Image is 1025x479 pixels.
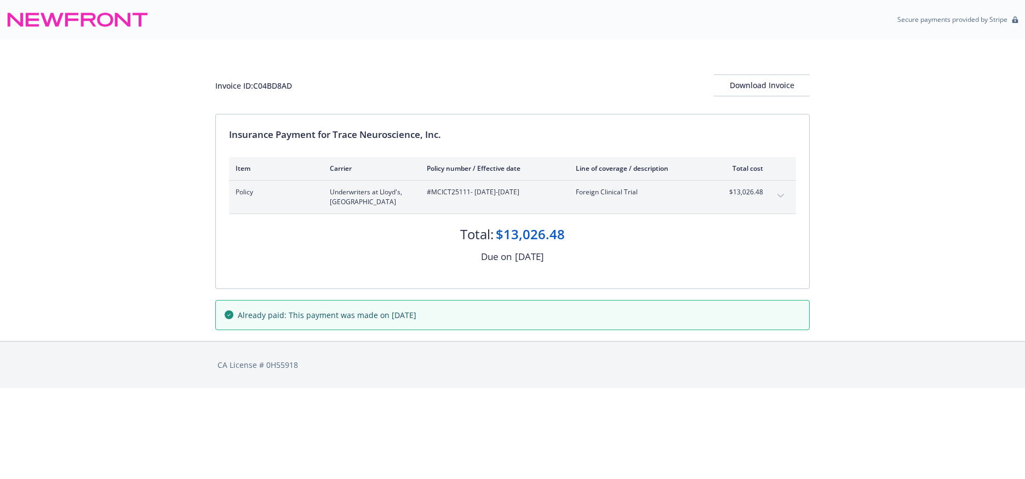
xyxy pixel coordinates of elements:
[515,250,544,264] div: [DATE]
[427,187,558,197] span: #MCICT25111 - [DATE]-[DATE]
[897,15,1007,24] p: Secure payments provided by Stripe
[576,164,705,173] div: Line of coverage / description
[722,164,763,173] div: Total cost
[229,181,796,213] div: PolicyUnderwriters at Lloyd's, [GEOGRAPHIC_DATA]#MCICT25111- [DATE]-[DATE]Foreign Clinical Trial$...
[496,225,565,244] div: $13,026.48
[238,309,416,321] span: Already paid: This payment was made on [DATE]
[236,187,312,197] span: Policy
[722,187,763,197] span: $13,026.48
[772,187,789,205] button: expand content
[236,164,312,173] div: Item
[576,187,705,197] span: Foreign Clinical Trial
[330,187,409,207] span: Underwriters at Lloyd's, [GEOGRAPHIC_DATA]
[460,225,494,244] div: Total:
[427,164,558,173] div: Policy number / Effective date
[330,164,409,173] div: Carrier
[215,80,292,91] div: Invoice ID: C04BD8AD
[714,75,810,96] div: Download Invoice
[714,74,810,96] button: Download Invoice
[229,128,796,142] div: Insurance Payment for Trace Neuroscience, Inc.
[481,250,512,264] div: Due on
[217,359,808,371] div: CA License # 0H55918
